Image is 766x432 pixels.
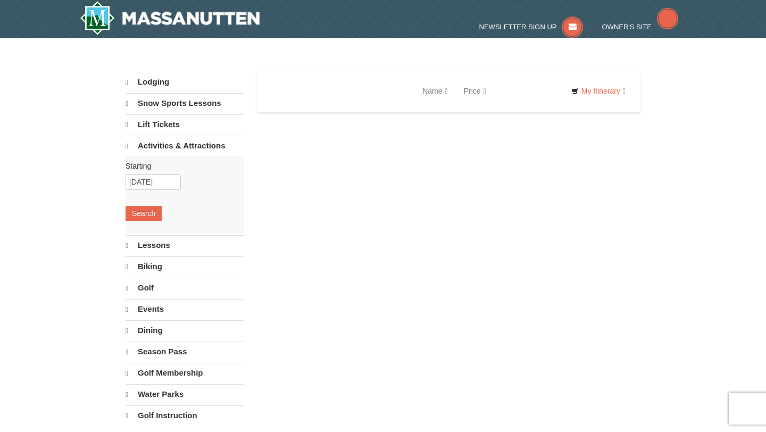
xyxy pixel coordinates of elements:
a: Newsletter Sign Up [479,23,584,31]
span: Newsletter Sign Up [479,23,557,31]
a: Lift Tickets [126,114,244,135]
a: Season Pass [126,342,244,362]
a: Price [456,80,494,102]
a: Dining [126,320,244,340]
a: Water Parks [126,384,244,404]
a: Name [414,80,455,102]
a: Biking [126,256,244,277]
a: Golf Membership [126,363,244,383]
button: Search [126,206,162,221]
img: Massanutten Resort Logo [80,1,260,35]
a: Owner's Site [602,23,679,31]
a: Events [126,299,244,319]
a: Golf Instruction [126,405,244,426]
a: Lodging [126,72,244,92]
span: Owner's Site [602,23,652,31]
a: Lessons [126,235,244,255]
a: Snow Sports Lessons [126,93,244,113]
a: My Itinerary [564,83,632,99]
a: Golf [126,278,244,298]
a: Activities & Attractions [126,136,244,156]
a: Massanutten Resort [80,1,260,35]
label: Starting [126,161,236,171]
